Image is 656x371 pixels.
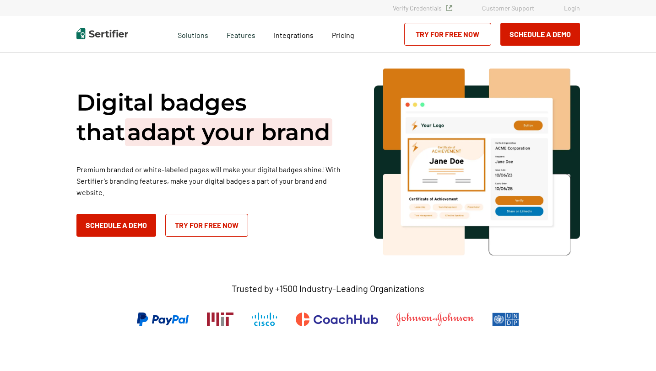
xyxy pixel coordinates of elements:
p: Trusted by +1500 Industry-Leading Organizations [232,283,424,294]
a: Integrations [274,28,314,40]
span: Solutions [178,28,208,40]
img: PayPal [137,313,189,326]
img: CoachHub [296,313,378,326]
a: Try for Free Now [404,23,491,46]
p: Premium branded or white-labeled pages will make your digital badges shine! With Sertifier’s bran... [76,164,351,198]
a: Try for Free Now [165,214,248,237]
img: Cisco [252,313,277,326]
a: Login [564,4,580,12]
img: Verified [446,5,452,11]
img: Sertifier | Digital Credentialing Platform [76,28,128,39]
a: Customer Support [482,4,534,12]
span: Pricing [332,31,354,39]
img: Massachusetts Institute of Technology [207,313,233,326]
img: premium white label hero [374,69,580,255]
span: Features [227,28,255,40]
span: adapt your brand [125,118,332,146]
h1: Digital badges that [76,88,351,147]
img: UNDP [492,313,519,326]
a: Verify Credentials [393,4,452,12]
img: Johnson & Johnson [396,313,473,326]
a: Pricing [332,28,354,40]
span: Integrations [274,31,314,39]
